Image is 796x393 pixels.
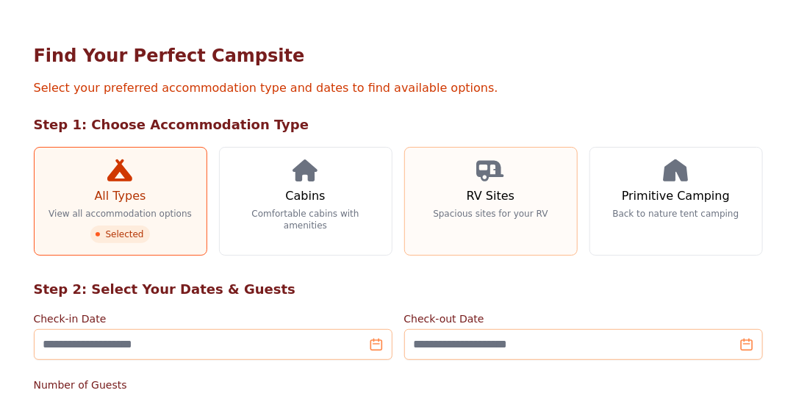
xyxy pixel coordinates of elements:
[34,378,392,392] label: Number of Guests
[232,208,380,231] p: Comfortable cabins with amenities
[90,226,149,243] span: Selected
[49,208,192,220] p: View all accommodation options
[467,187,514,205] h3: RV Sites
[94,187,146,205] h3: All Types
[34,115,763,135] h2: Step 1: Choose Accommodation Type
[34,311,392,326] label: Check-in Date
[34,79,763,97] p: Select your preferred accommodation type and dates to find available options.
[34,279,763,300] h2: Step 2: Select Your Dates & Guests
[219,147,392,256] a: Cabins Comfortable cabins with amenities
[589,147,763,256] a: Primitive Camping Back to nature tent camping
[34,44,763,68] h1: Find Your Perfect Campsite
[404,311,763,326] label: Check-out Date
[404,147,578,256] a: RV Sites Spacious sites for your RV
[285,187,325,205] h3: Cabins
[613,208,739,220] p: Back to nature tent camping
[34,147,207,256] a: All Types View all accommodation options Selected
[622,187,730,205] h3: Primitive Camping
[433,208,548,220] p: Spacious sites for your RV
